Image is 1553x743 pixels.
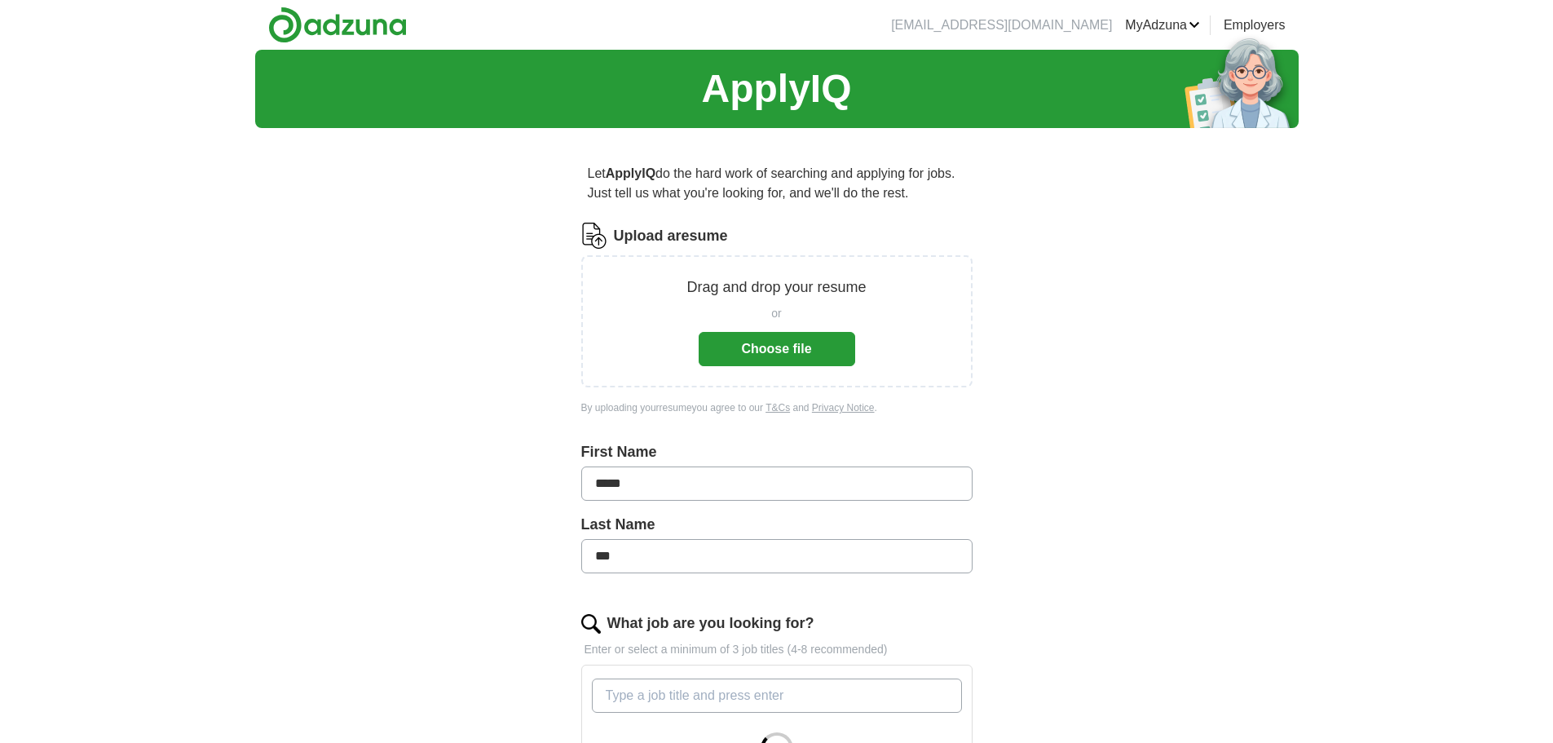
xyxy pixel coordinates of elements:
[268,7,407,43] img: Adzuna logo
[1125,15,1200,35] a: MyAdzuna
[581,614,601,634] img: search.png
[581,400,973,415] div: By uploading your resume you agree to our and .
[701,60,851,118] h1: ApplyIQ
[699,332,855,366] button: Choose file
[686,276,866,299] p: Drag and drop your resume
[765,402,790,414] a: T&Cs
[606,166,655,180] strong: ApplyIQ
[581,157,973,210] p: Let do the hard work of searching and applying for jobs. Just tell us what you're looking for, an...
[581,441,973,463] label: First Name
[771,305,781,322] span: or
[812,402,875,414] a: Privacy Notice
[581,641,973,658] p: Enter or select a minimum of 3 job titles (4-8 recommended)
[1224,15,1286,35] a: Employers
[891,15,1112,35] li: [EMAIL_ADDRESS][DOMAIN_NAME]
[614,225,728,247] label: Upload a resume
[592,679,962,713] input: Type a job title and press enter
[581,514,973,536] label: Last Name
[581,223,607,249] img: CV Icon
[607,613,814,635] label: What job are you looking for?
